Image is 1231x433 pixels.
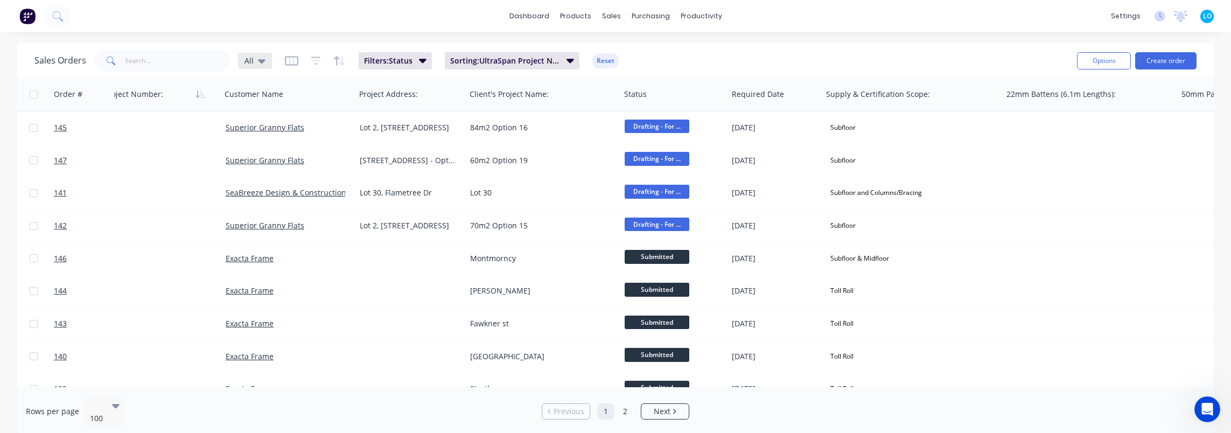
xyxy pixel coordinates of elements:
[826,382,858,396] div: Toll Roll
[226,318,274,329] a: Exacta Frame
[34,55,86,66] h1: Sales Orders
[598,403,614,420] a: Page 1 is your current page
[67,220,209,231] div: 5100713
[226,253,274,263] a: Exacta Frame
[54,373,118,405] a: 139
[225,89,283,100] div: Customer Name
[54,122,67,133] span: 145
[19,8,36,24] img: Factory
[54,177,118,209] a: 141
[554,406,584,417] span: Previous
[67,351,209,362] div: 5100709
[826,284,858,298] div: Toll Roll
[1006,89,1116,100] div: 22mm Battens (6.1m Lengths):
[470,220,608,231] div: 70m2 Option 15
[226,122,304,132] a: Superior Granny Flats
[360,220,457,231] div: Lot 2, [STREET_ADDRESS]
[732,155,817,166] div: [DATE]
[732,318,817,329] div: [DATE]
[54,155,67,166] span: 147
[597,8,626,24] div: sales
[67,285,209,296] div: 5100711
[504,8,555,24] a: dashboard
[732,220,817,231] div: [DATE]
[54,318,67,329] span: 143
[555,8,597,24] div: products
[470,187,608,198] div: Lot 30
[625,283,689,296] span: Submitted
[624,89,647,100] div: Status
[67,318,209,329] div: 5100710
[54,220,67,231] span: 142
[675,8,728,24] div: productivity
[66,89,163,100] div: UltraSpan Project Number:
[226,383,274,394] a: Exacta Frame
[226,220,304,231] a: Superior Granny Flats
[826,89,930,100] div: Supply & Certification Scope:
[625,152,689,165] span: Drafting - For ...
[732,383,817,394] div: [DATE]
[54,308,118,340] a: 143
[359,52,432,69] button: Filters:Status
[54,187,67,198] span: 141
[732,89,784,100] div: Required Date
[625,185,689,198] span: Drafting - For ...
[445,52,579,69] button: Sorting:UltraSpan Project Number:
[470,155,608,166] div: 60m2 Option 19
[732,351,817,362] div: [DATE]
[54,209,118,242] a: 142
[360,122,457,133] div: Lot 2, [STREET_ADDRESS]
[54,111,118,144] a: 145
[26,406,79,417] span: Rows per page
[244,55,254,66] span: All
[54,275,118,307] a: 144
[360,155,457,166] div: [STREET_ADDRESS] - Option 19
[54,242,118,275] a: 146
[470,318,608,329] div: Fawkner st
[54,340,118,373] a: 140
[1194,396,1220,422] iframe: Intercom live chat
[226,285,274,296] a: Exacta Frame
[732,253,817,264] div: [DATE]
[54,285,67,296] span: 144
[542,406,590,417] a: Previous page
[54,351,67,362] span: 140
[364,55,412,66] span: Filters: Status
[625,250,689,263] span: Submitted
[226,187,373,198] a: SeaBreeze Design & Construction Pty Ltd
[67,253,209,264] div: 5100712
[826,349,858,363] div: Toll Roll
[826,186,926,200] div: Subfloor and Columns/Bracing
[826,219,860,233] div: Subfloor
[732,187,817,198] div: [DATE]
[470,285,608,296] div: [PERSON_NAME]
[54,144,118,177] a: 147
[654,406,670,417] span: Next
[592,53,619,68] button: Reset
[470,383,608,394] div: Strathmore
[625,348,689,361] span: Submitted
[67,383,209,394] div: 5100708
[90,413,105,424] div: 100
[359,89,418,100] div: Project Address:
[537,403,694,420] ul: Pagination
[54,89,82,100] div: Order #
[470,253,608,264] div: Montmorncy
[54,253,67,264] span: 146
[826,317,858,331] div: Toll Roll
[625,218,689,231] span: Drafting - For ...
[1135,52,1197,69] button: Create order
[1203,11,1212,21] span: LO
[732,122,817,133] div: [DATE]
[67,155,209,166] div: 5100715
[470,351,608,362] div: [GEOGRAPHIC_DATA]
[826,153,860,167] div: Subfloor
[826,251,893,265] div: Subfloor & Midfloor
[826,121,860,135] div: Subfloor
[641,406,689,417] a: Next page
[625,381,689,394] span: Submitted
[450,55,560,66] span: Sorting: UltraSpan Project Number:
[125,50,230,72] input: Search...
[625,316,689,329] span: Submitted
[67,122,209,133] div: 5100716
